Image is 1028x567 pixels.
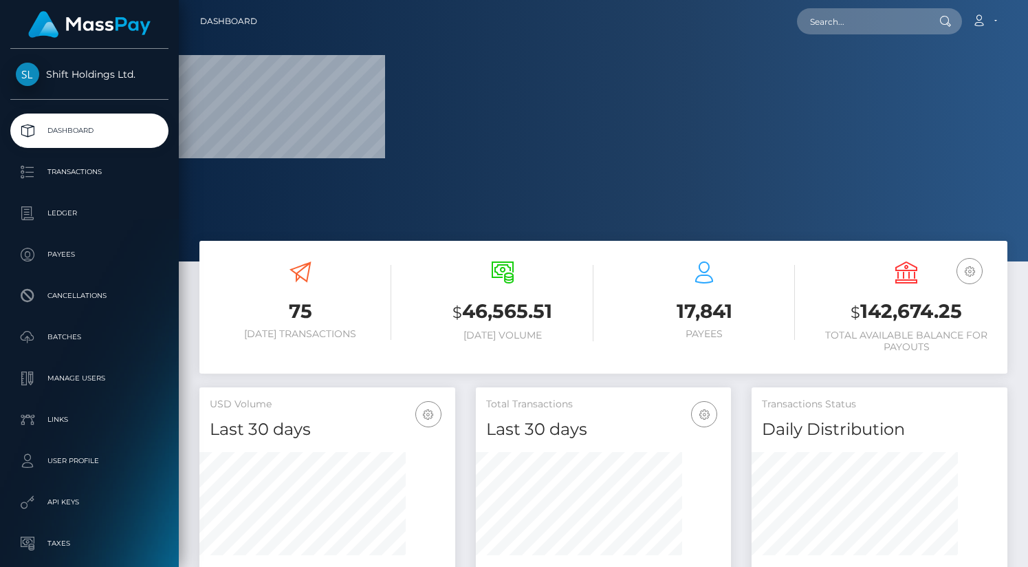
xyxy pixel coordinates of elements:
p: Payees [16,244,163,265]
p: API Keys [16,492,163,513]
p: Dashboard [16,120,163,141]
a: API Keys [10,485,168,520]
a: Taxes [10,526,168,561]
h5: Transactions Status [762,398,997,411]
p: User Profile [16,451,163,471]
p: Ledger [16,203,163,224]
a: Manage Users [10,361,168,396]
span: Shift Holdings Ltd. [10,68,168,81]
img: Shift Holdings Ltd. [16,63,39,86]
h3: 75 [210,298,391,325]
a: Dashboard [10,114,168,148]
h4: Daily Distribution [762,418,997,442]
p: Manage Users [16,368,163,389]
h3: 142,674.25 [816,298,997,326]
a: Links [10,403,168,437]
p: Cancellations [16,286,163,306]
p: Transactions [16,162,163,182]
h5: Total Transactions [486,398,721,411]
p: Taxes [16,533,163,554]
h3: 46,565.51 [412,298,593,326]
small: $ [452,303,462,322]
a: Dashboard [200,7,257,36]
h6: [DATE] Transactions [210,328,391,340]
small: $ [851,303,860,322]
h4: Last 30 days [210,418,445,442]
a: Transactions [10,155,168,189]
h3: 17,841 [614,298,796,325]
a: Payees [10,237,168,272]
p: Links [16,409,163,430]
h6: Total Available Balance for Payouts [816,330,997,353]
a: Batches [10,320,168,354]
a: User Profile [10,444,168,478]
h5: USD Volume [210,398,445,411]
img: MassPay Logo [28,11,151,38]
h6: Payees [614,328,796,340]
input: Search... [797,8,926,34]
a: Ledger [10,196,168,231]
h6: [DATE] Volume [412,330,593,341]
p: Batches [16,327,163,347]
h4: Last 30 days [486,418,721,442]
a: Cancellations [10,279,168,313]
